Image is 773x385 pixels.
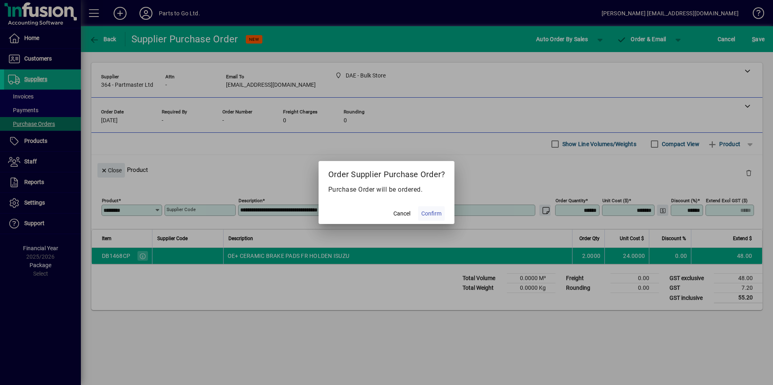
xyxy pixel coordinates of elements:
[328,185,445,195] p: Purchase Order will be ordered.
[393,209,410,218] span: Cancel
[418,206,445,221] button: Confirm
[319,161,455,184] h2: Order Supplier Purchase Order?
[421,209,441,218] span: Confirm
[389,206,415,221] button: Cancel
